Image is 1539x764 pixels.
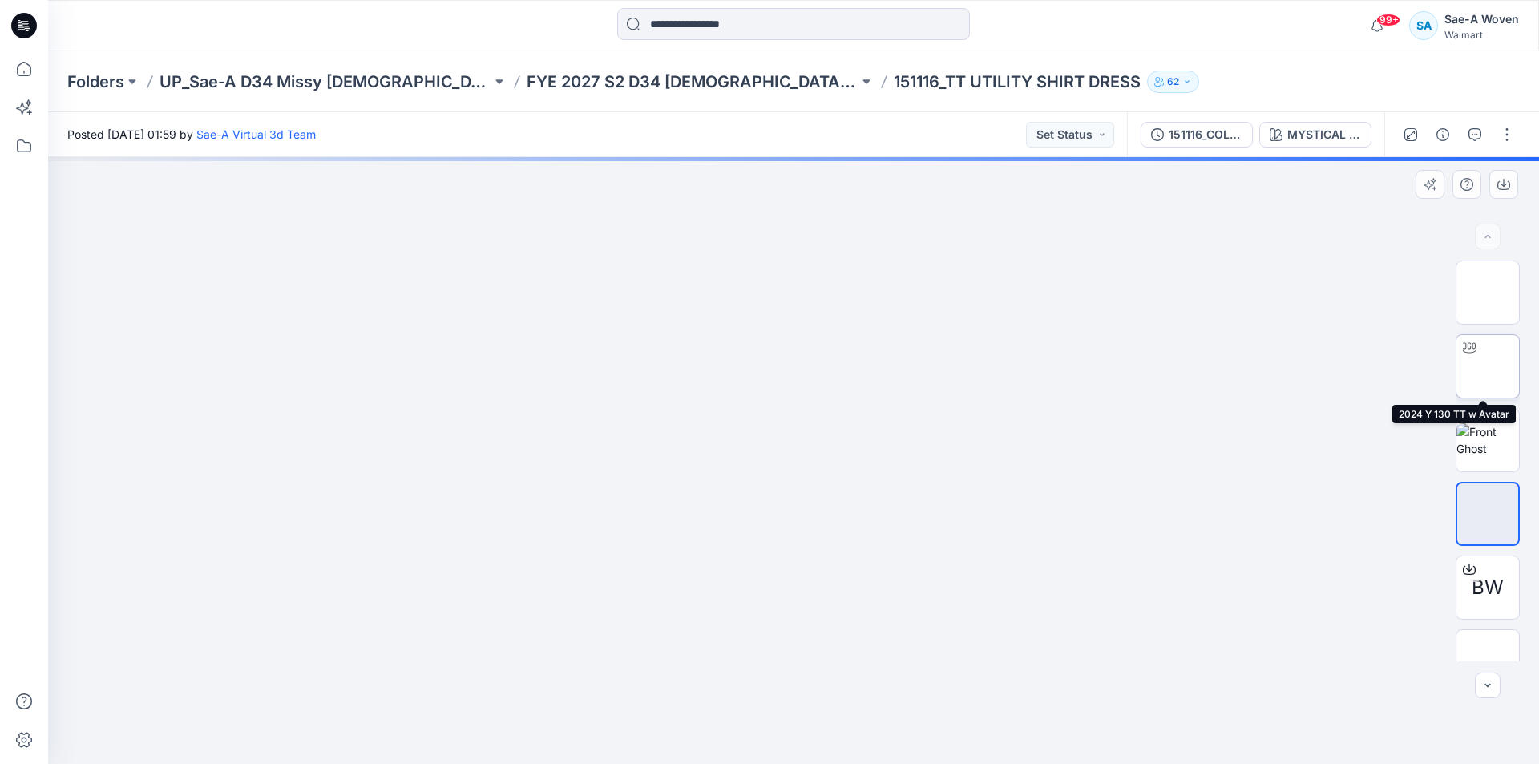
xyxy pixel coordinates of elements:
button: Details [1430,122,1456,148]
span: Posted [DATE] 01:59 by [67,126,316,143]
button: 62 [1147,71,1199,93]
a: UP_Sae-A D34 Missy [DEMOGRAPHIC_DATA] Dresses [160,71,491,93]
div: 151116_COLORS [1169,126,1242,144]
p: 151116_TT UTILITY SHIRT DRESS [894,71,1141,93]
button: MYSTICAL ROSE [1259,122,1371,148]
div: Sae-A Woven [1444,10,1519,29]
div: MYSTICAL ROSE [1287,126,1361,144]
a: Folders [67,71,124,93]
span: 99+ [1376,14,1400,26]
div: Walmart [1444,29,1519,41]
a: FYE 2027 S2 D34 [DEMOGRAPHIC_DATA] Dresses - Sae-A [527,71,858,93]
a: Sae-A Virtual 3d Team [196,127,316,141]
p: 62 [1167,73,1179,91]
span: BW [1472,573,1504,602]
img: Front Ghost [1456,423,1519,457]
div: SA [1409,11,1438,40]
button: 151116_COLORS [1141,122,1253,148]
